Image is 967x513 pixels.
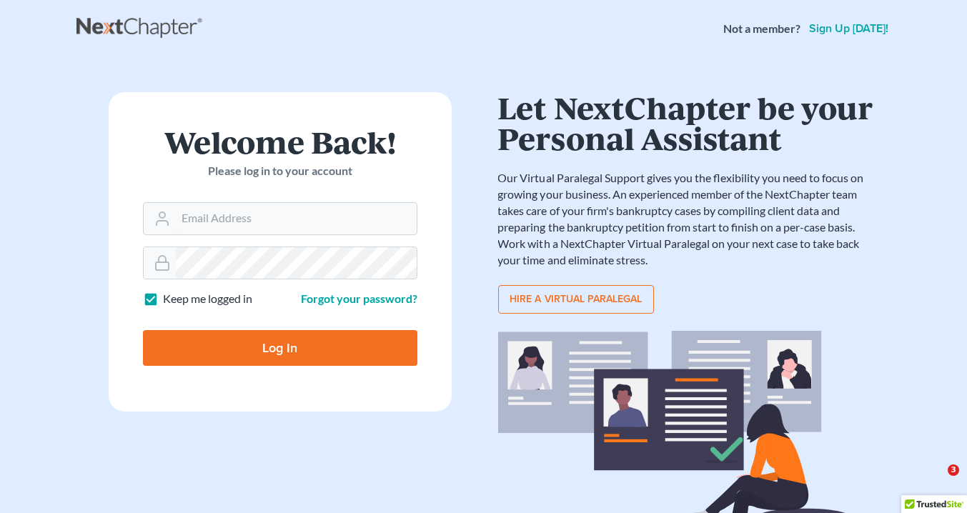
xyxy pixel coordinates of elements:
p: Our Virtual Paralegal Support gives you the flexibility you need to focus on growing your busines... [498,170,877,268]
input: Log In [143,330,417,366]
label: Keep me logged in [163,291,252,307]
strong: Not a member? [723,21,800,37]
span: 3 [948,464,959,476]
h1: Let NextChapter be your Personal Assistant [498,92,877,153]
a: Forgot your password? [301,292,417,305]
input: Email Address [176,203,417,234]
p: Please log in to your account [143,163,417,179]
h1: Welcome Back! [143,126,417,157]
a: Sign up [DATE]! [806,23,891,34]
a: Hire a virtual paralegal [498,285,654,314]
iframe: Intercom live chat [918,464,953,499]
